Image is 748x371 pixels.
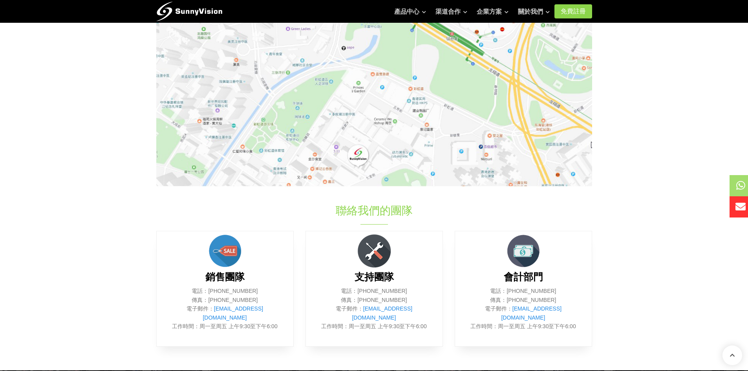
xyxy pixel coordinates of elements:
[435,4,467,20] a: 渠道合作
[203,305,263,320] a: [EMAIL_ADDRESS][DOMAIN_NAME]
[394,4,426,20] a: 產品中心
[355,231,394,270] img: flat-repair-tools.png
[318,287,431,331] p: 電話：[PHONE_NUMBER] 傳真：[PHONE_NUMBER] 電子郵件： 工作時間：周一至周五 上午9:30至下午6:00
[205,272,245,282] b: 銷售團隊
[477,4,508,20] a: 企業方案
[156,13,592,187] img: How to visit SunnyVision?
[168,287,282,331] p: 電話：[PHONE_NUMBER] 傳真：[PHONE_NUMBER] 電子郵件： 工作時間：周一至周五 上午9:30至下午6:00
[504,272,543,282] b: 會計部門
[554,4,592,18] a: 免費註冊
[518,4,550,20] a: 關於我們
[467,287,580,331] p: 電話：[PHONE_NUMBER] 傳真：[PHONE_NUMBER] 電子郵件： 工作時間：周一至周五 上午9:30至下午6:00
[205,231,245,270] img: sales.png
[504,231,543,270] img: money.png
[501,305,561,320] a: [EMAIL_ADDRESS][DOMAIN_NAME]
[352,305,412,320] a: [EMAIL_ADDRESS][DOMAIN_NAME]
[243,203,505,218] h1: 聯絡我們的團隊
[355,272,394,282] b: 支持團隊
